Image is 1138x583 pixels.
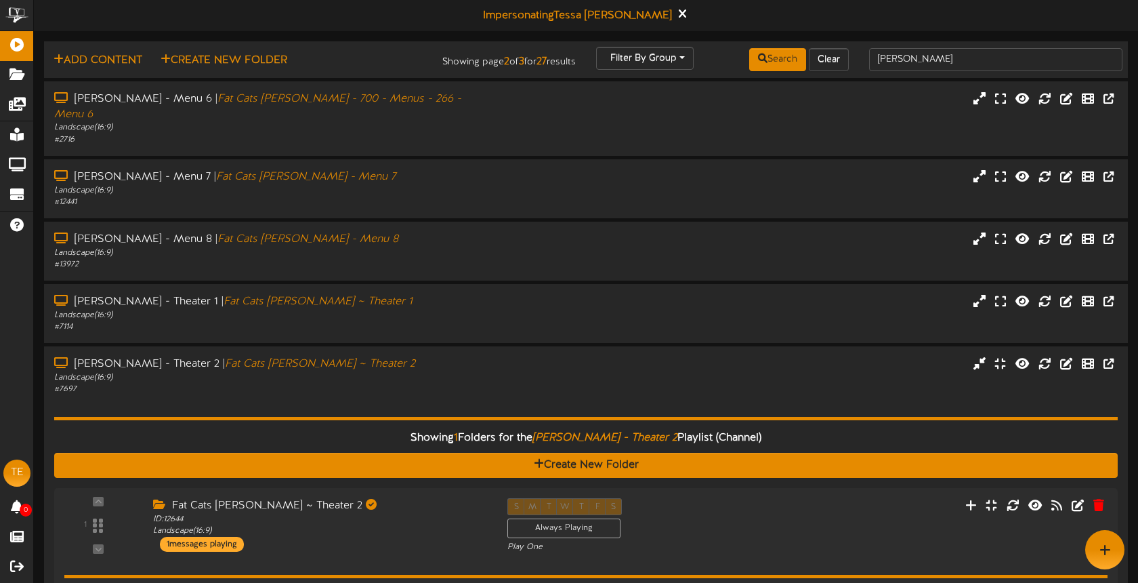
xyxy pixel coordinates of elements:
button: Search [749,48,806,71]
div: Play One [507,542,753,553]
button: Create New Folder [54,453,1118,478]
i: Fat Cats [PERSON_NAME] ~ Theater 2 [225,358,415,370]
i: Fat Cats [PERSON_NAME] - Menu 8 [217,233,398,245]
i: [PERSON_NAME] - Theater 2 [532,432,677,444]
div: Landscape ( 16:9 ) [54,185,486,197]
div: Landscape ( 16:9 ) [54,372,486,384]
span: 1 [454,432,458,444]
button: Create New Folder [156,52,291,69]
div: # 13972 [54,259,486,270]
div: Showing page of for results [404,47,586,70]
strong: 27 [536,56,547,68]
i: Fat Cats [PERSON_NAME] - 700 - Menus - 266 - Menu 6 [54,93,461,121]
div: # 7114 [54,321,486,333]
strong: 2 [504,56,509,68]
div: [PERSON_NAME] - Menu 8 | [54,232,486,247]
div: Landscape ( 16:9 ) [54,247,486,259]
div: [PERSON_NAME] - Theater 1 | [54,294,486,310]
div: ID: 12644 Landscape ( 16:9 ) [153,514,487,537]
div: Fat Cats [PERSON_NAME] ~ Theater 2 [153,498,487,514]
button: Filter By Group [596,47,694,70]
div: Landscape ( 16:9 ) [54,122,486,134]
div: # 7697 [54,384,486,395]
div: [PERSON_NAME] - Menu 7 | [54,169,486,185]
div: [PERSON_NAME] - Theater 2 | [54,357,486,372]
div: [PERSON_NAME] - Menu 6 | [54,92,486,123]
div: Landscape ( 16:9 ) [54,310,486,321]
div: 1 messages playing [160,537,244,552]
i: Fat Cats [PERSON_NAME] ~ Theater 1 [224,296,413,308]
div: # 2716 [54,134,486,146]
strong: 3 [519,56,524,68]
i: Fat Cats [PERSON_NAME] - Menu 7 [216,171,396,183]
button: Add Content [49,52,146,69]
span: 0 [20,504,32,517]
div: Always Playing [507,519,620,538]
div: TE [3,460,30,487]
div: # 12441 [54,197,486,208]
div: Showing Folders for the Playlist (Channel) [44,424,1128,453]
input: -- Search Playlists by Name -- [869,48,1122,71]
button: Clear [809,48,849,71]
